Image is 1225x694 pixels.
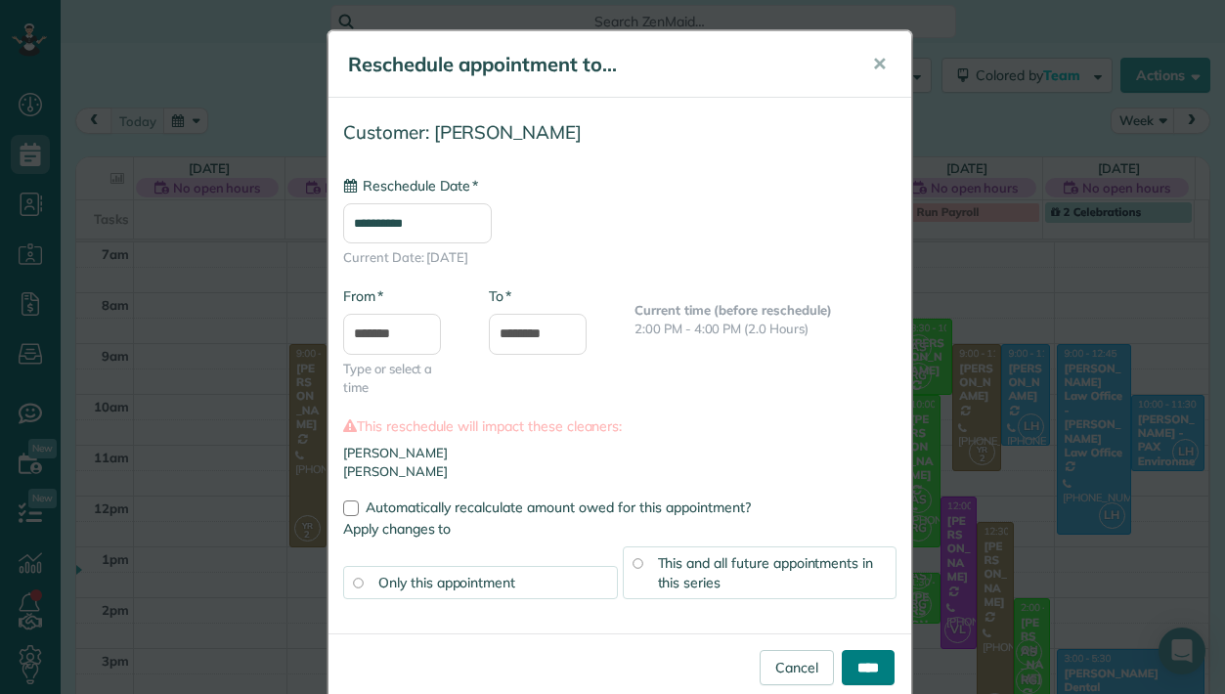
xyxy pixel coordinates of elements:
[489,286,511,306] label: To
[658,554,874,591] span: This and all future appointments in this series
[343,248,897,267] span: Current Date: [DATE]
[378,574,515,591] span: Only this appointment
[348,51,845,78] h5: Reschedule appointment to...
[343,122,897,143] h4: Customer: [PERSON_NAME]
[760,650,834,685] a: Cancel
[343,462,897,481] li: [PERSON_NAME]
[634,320,897,338] p: 2:00 PM - 4:00 PM (2.0 Hours)
[872,53,887,75] span: ✕
[343,416,897,436] label: This reschedule will impact these cleaners:
[343,176,478,195] label: Reschedule Date
[634,302,832,318] b: Current time (before reschedule)
[633,558,642,568] input: This and all future appointments in this series
[343,286,383,306] label: From
[366,499,751,516] span: Automatically recalculate amount owed for this appointment?
[343,360,459,397] span: Type or select a time
[343,519,897,539] label: Apply changes to
[343,444,897,462] li: [PERSON_NAME]
[353,578,363,587] input: Only this appointment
